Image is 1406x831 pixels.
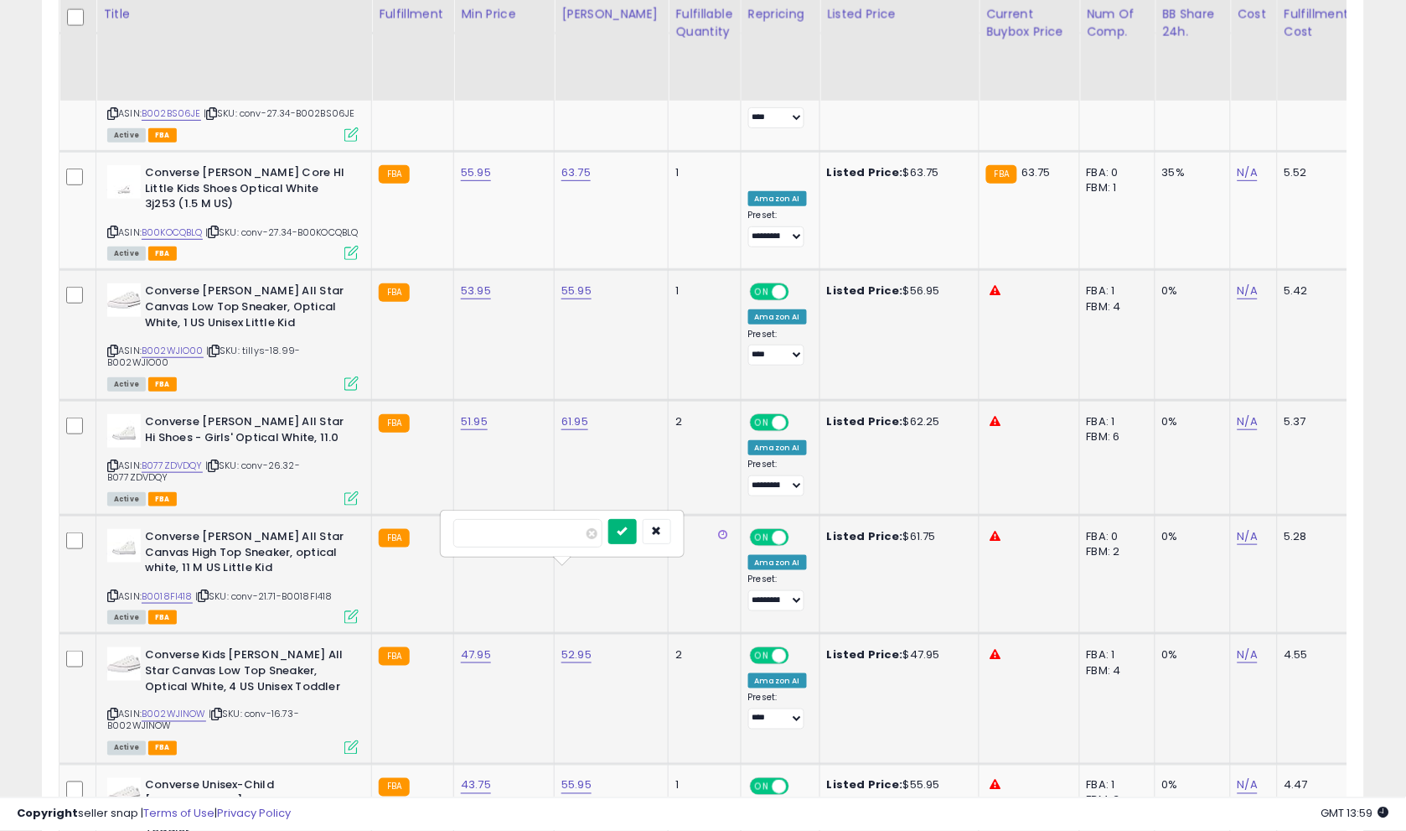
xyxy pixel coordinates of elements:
[675,5,733,40] div: Fulfillable Quantity
[142,708,206,722] a: B002WJINOW
[752,285,773,299] span: ON
[748,693,807,730] div: Preset:
[748,574,807,611] div: Preset:
[1087,414,1142,429] div: FBA: 1
[786,531,813,545] span: OFF
[675,647,727,662] div: 2
[1162,529,1217,544] div: 0%
[561,164,591,181] a: 63.75
[107,529,359,622] div: ASIN:
[107,165,141,199] img: 21IHs41IrmL._SL40_.jpg
[1087,180,1142,195] div: FBM: 1
[1162,165,1217,180] div: 35%
[145,165,349,216] b: Converse [PERSON_NAME] Core HI Little Kids Shoes Optical White 3j253 (1.5 M US)
[752,780,773,794] span: ON
[461,283,491,299] a: 53.95
[561,5,661,23] div: [PERSON_NAME]
[107,414,359,504] div: ASIN:
[107,459,300,484] span: | SKU: conv-26.32-B077ZDVDQY
[675,165,727,180] div: 1
[748,191,807,206] div: Amazon AI
[145,283,349,335] b: Converse [PERSON_NAME] All Star Canvas Low Top Sneaker, Optical White, 1 US Unisex Little Kid
[205,226,359,239] span: | SKU: conv-27.34-B00KOCQBLQ
[107,47,359,140] div: ASIN:
[786,285,813,299] span: OFF
[107,377,146,392] span: All listings currently available for purchase on Amazon
[1087,544,1142,559] div: FBM: 2
[107,492,146,506] span: All listings currently available for purchase on Amazon
[379,283,410,302] small: FBA
[145,529,349,580] b: Converse [PERSON_NAME] All Star Canvas High Top Sneaker, optical white, 11 M US Little Kid
[1162,647,1217,662] div: 0%
[217,806,291,822] a: Privacy Policy
[107,344,300,369] span: | SKU: tillys-18.99-B002WJIO00
[1087,5,1148,40] div: Num of Comp.
[827,778,966,793] div: $55.95
[1238,647,1258,663] a: N/A
[561,413,588,430] a: 61.95
[107,610,146,625] span: All listings currently available for purchase on Amazon
[17,807,291,823] div: seller snap | |
[748,440,807,455] div: Amazon AI
[107,283,141,317] img: 31Gn8tcLtFL._SL40_.jpg
[1238,5,1270,23] div: Cost
[827,283,903,299] b: Listed Price:
[748,210,807,247] div: Preset:
[675,529,727,544] div: 0
[1285,414,1343,429] div: 5.37
[827,283,966,299] div: $56.95
[1238,413,1258,430] a: N/A
[1021,164,1051,180] span: 63.75
[748,309,807,325] div: Amazon AI
[142,106,201,121] a: B002BS06JE
[827,528,903,544] b: Listed Price:
[1238,528,1258,545] a: N/A
[1087,529,1142,544] div: FBA: 0
[1087,663,1142,678] div: FBM: 4
[561,283,592,299] a: 55.95
[148,247,177,261] span: FBA
[748,555,807,570] div: Amazon AI
[827,647,903,662] b: Listed Price:
[461,5,547,23] div: Min Price
[748,5,813,23] div: Repricing
[17,806,78,822] strong: Copyright
[107,283,359,389] div: ASIN:
[107,647,141,681] img: 31Gn8tcLtFL._SL40_.jpg
[827,165,966,180] div: $63.75
[752,649,773,663] span: ON
[827,647,966,662] div: $47.95
[786,416,813,430] span: OFF
[142,459,203,473] a: B077ZDVDQY
[379,5,447,23] div: Fulfillment
[986,165,1017,184] small: FBA
[143,806,215,822] a: Terms of Use
[379,529,410,548] small: FBA
[1285,647,1343,662] div: 4.55
[107,778,141,812] img: 31Gn8tcLtFL._SL40_.jpg
[675,414,727,429] div: 2
[195,589,333,603] span: | SKU: conv-21.71-B0018FI418
[1321,806,1389,822] span: 2025-08-13 13:59 GMT
[752,531,773,545] span: ON
[107,414,141,448] img: 31BndRQwd1L._SL40_.jpg
[145,414,349,449] b: Converse [PERSON_NAME] All Star Hi Shoes - Girls' Optical White, 11.0
[675,778,727,793] div: 1
[379,647,410,666] small: FBA
[1162,414,1217,429] div: 0%
[1087,647,1142,662] div: FBA: 1
[107,247,146,261] span: All listings currently available for purchase on Amazon
[827,5,972,23] div: Listed Price
[148,128,177,143] span: FBA
[142,226,203,240] a: B00KOCQBLQ
[1162,778,1217,793] div: 0%
[986,5,1073,40] div: Current Buybox Price
[142,589,193,604] a: B0018FI418
[748,91,807,129] div: Preset:
[748,459,807,496] div: Preset:
[1285,529,1343,544] div: 5.28
[107,128,146,143] span: All listings currently available for purchase on Amazon
[827,414,966,429] div: $62.25
[1087,429,1142,444] div: FBM: 6
[379,778,410,797] small: FBA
